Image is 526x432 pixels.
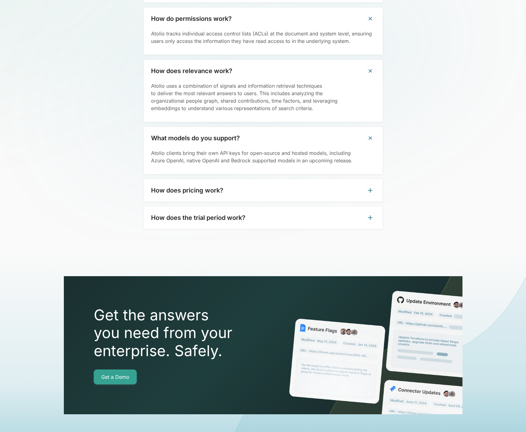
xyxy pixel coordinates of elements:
[151,149,375,164] p: Atolio clients bring their own API keys for open-source and hosted models, including Azure OpenAI...
[151,214,245,221] h3: How does the trial period work?
[94,306,268,360] h2: Get the answers you need from your enterprise. Safely.
[151,30,375,45] p: Atolio tracks individual access control lists (ACLs) at the document and system level, ensuring u...
[151,187,223,194] h3: How does pricing work?
[151,82,375,112] p: Atolio uses a combination of signals and information retrieval techniques to deliver the most rel...
[151,134,240,142] h3: What models do you support?
[151,15,232,22] h3: How do permissions work?
[151,67,232,75] h3: How does relevance work?
[495,402,526,432] iframe: Chat Widget
[94,369,137,384] a: Get a Demo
